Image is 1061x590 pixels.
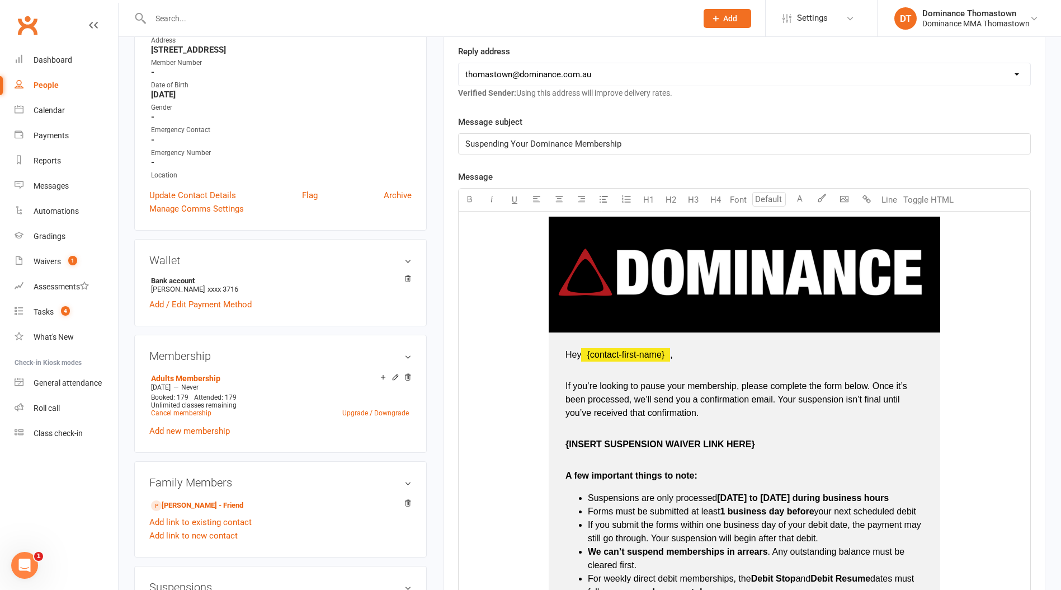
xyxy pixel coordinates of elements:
span: If you submit the forms within one business day of your debit date, the payment may still go thro... [588,520,923,543]
span: [DATE] [151,383,171,391]
div: What's New [34,333,74,341]
button: Toggle HTML [900,189,956,211]
span: your next scheduled debit [814,507,916,516]
div: Member Number [151,58,412,68]
div: Gender [151,102,412,113]
div: Location [151,170,412,181]
div: Reports [34,156,61,165]
a: Archive [384,189,412,202]
a: Clubworx [13,11,41,39]
strong: - [151,112,412,122]
span: 1 [34,552,43,561]
a: Automations [15,199,118,224]
label: Message subject [458,115,522,129]
a: Dashboard [15,48,118,73]
span: Forms must be submitted at least [588,507,720,516]
strong: - [151,135,412,145]
span: 1 business day before [720,507,814,516]
div: — [148,383,412,392]
div: Emergency Contact [151,125,412,135]
a: Add new membership [149,426,230,436]
div: DT [894,7,917,30]
span: Debit Stop [751,574,796,583]
div: Automations [34,207,79,216]
div: Date of Birth [151,80,412,91]
span: Attended: 179 [194,394,237,401]
a: Gradings [15,224,118,249]
button: H4 [705,189,727,211]
div: Assessments [34,282,89,291]
div: Dominance MMA Thomastown [922,18,1030,29]
a: Add link to existing contact [149,516,252,529]
label: Reply address [458,45,510,58]
a: What's New [15,325,118,350]
a: Adults Membership [151,374,220,383]
span: and [796,574,811,583]
img: bf3eda11-9270-46cb-9fb7-554ff1c9493e.png [549,217,940,329]
span: Suspending Your Dominance Membership [465,139,621,149]
a: [PERSON_NAME] - Friend [151,500,243,512]
span: 1 [68,256,77,265]
div: Tasks [34,307,54,316]
span: Suspensions are only processed [588,493,717,503]
div: Roll call [34,404,60,413]
strong: [DATE] [151,90,412,100]
span: Booked: 179 [151,394,188,401]
a: Tasks 4 [15,299,118,325]
span: Using this address will improve delivery rates. [458,88,672,97]
strong: [STREET_ADDRESS] [151,45,412,55]
label: Message [458,170,493,184]
a: Reports [15,148,118,174]
span: We can’t suspend memberships in arrears [588,547,768,556]
button: Font [727,189,749,211]
span: , [670,350,672,359]
a: Calendar [15,98,118,123]
a: Upgrade / Downgrade [342,409,409,417]
div: Calendar [34,106,65,115]
input: Search... [147,11,689,26]
a: Manage Comms Settings [149,202,244,216]
span: If you’re looking to pause your membership, please complete the form below. Once it’s been proces... [565,381,909,418]
span: {INSERT SUSPENSION WAIVER LINK HERE} [565,439,755,449]
a: Waivers 1 [15,249,118,274]
span: xxxx 3716 [208,285,238,293]
button: A [789,189,811,211]
div: Gradings [34,232,65,241]
button: H2 [660,189,682,211]
h3: Wallet [149,254,412,266]
div: Address [151,35,412,46]
button: H1 [638,189,660,211]
div: Class check-in [34,429,83,438]
span: [DATE] to [DATE] during business hours [717,493,889,503]
a: Cancel membership [151,409,211,417]
span: A few important things to note: [565,471,697,480]
a: Update Contact Details [149,189,236,202]
span: Hey [565,350,581,359]
strong: Verified Sender: [458,88,516,97]
h3: Family Members [149,476,412,489]
div: Emergency Number [151,148,412,158]
div: Payments [34,131,69,140]
a: Payments [15,123,118,148]
span: For weekly direct debit memberships, the [588,574,751,583]
iframe: Intercom live chat [11,552,38,579]
span: Never [181,383,199,391]
div: General attendance [34,378,102,387]
span: . Any outstanding balance must be cleared first. [588,547,907,570]
a: Class kiosk mode [15,421,118,446]
li: [PERSON_NAME] [149,275,412,295]
span: Add [723,14,737,23]
a: People [15,73,118,98]
div: Messages [34,181,69,190]
input: Default [752,192,786,207]
a: General attendance kiosk mode [15,371,118,396]
a: Messages [15,174,118,199]
strong: - [151,157,412,167]
div: Dashboard [34,55,72,64]
a: Flag [302,189,318,202]
a: Roll call [15,396,118,421]
span: 4 [61,306,70,316]
div: People [34,81,59,90]
a: Assessments [15,274,118,299]
div: Waivers [34,257,61,266]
